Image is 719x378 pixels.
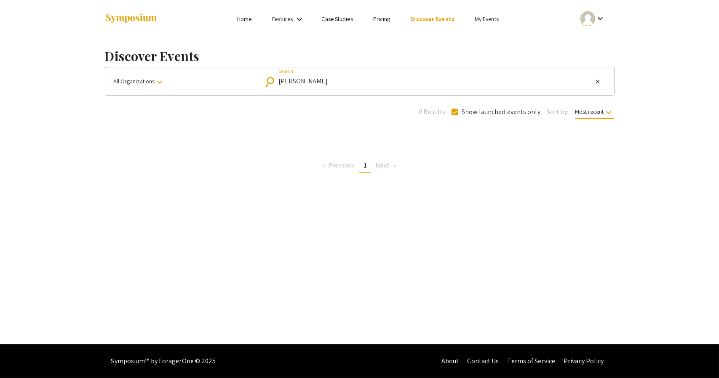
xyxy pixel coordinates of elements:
[467,357,499,365] a: Contact Us
[595,13,605,24] mat-icon: Expand account dropdown
[564,357,604,365] a: Privacy Policy
[547,107,569,117] span: Sort by:
[419,107,445,117] span: 0 Results
[111,344,216,378] div: Symposium™ by ForagerOne © 2025
[364,161,367,170] span: 1
[410,15,454,23] a: Discover Events
[373,15,390,23] a: Pricing
[475,15,499,23] a: My Events
[604,107,614,117] mat-icon: keyboard_arrow_down
[329,161,355,170] span: Previous
[272,15,293,23] a: Features
[114,77,165,85] span: All Organizations
[155,77,165,87] mat-icon: keyboard_arrow_down
[441,357,459,365] a: About
[278,77,593,85] input: Looking for something specific?
[322,15,353,23] a: Case Studies
[266,75,278,89] mat-icon: Search
[575,108,614,119] span: Most recent
[294,14,305,24] mat-icon: Expand Features list
[593,77,603,87] button: Clear
[318,159,401,173] ul: Pagination
[572,9,614,28] button: Expand account dropdown
[105,13,158,24] img: Symposium by ForagerOne
[594,78,601,85] mat-icon: close
[507,357,555,365] a: Terms of Service
[237,15,251,23] a: Home
[6,340,36,372] iframe: Chat
[462,107,540,117] span: Show launched events only
[105,67,258,95] button: All Organizations
[376,161,390,170] span: Next
[105,48,615,64] h1: Discover Events
[569,104,621,119] button: Most recent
